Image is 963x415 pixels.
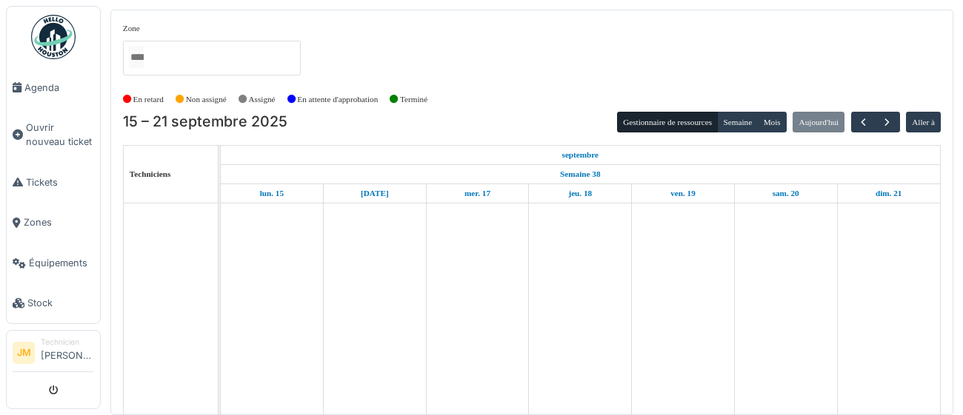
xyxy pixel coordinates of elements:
[757,112,787,132] button: Mois
[769,184,803,203] a: 20 septembre 2025
[872,184,905,203] a: 21 septembre 2025
[24,215,94,229] span: Zones
[123,113,287,131] h2: 15 – 21 septembre 2025
[41,337,94,368] li: [PERSON_NAME]
[31,15,76,59] img: Badge_color-CXgf-gQk.svg
[7,162,100,203] a: Tickets
[400,93,427,106] label: Terminé
[41,337,94,348] div: Technicien
[7,67,100,108] a: Agenda
[249,93,276,106] label: Assigné
[357,184,393,203] a: 16 septembre 2025
[906,112,941,132] button: Aller à
[559,146,603,164] a: 15 septembre 2025
[27,296,94,310] span: Stock
[26,121,94,149] span: Ouvrir nouveau ticket
[129,47,144,68] input: Tous
[793,112,844,132] button: Aujourd'hui
[297,93,378,106] label: En attente d'approbation
[875,112,899,133] button: Suivant
[667,184,699,203] a: 19 septembre 2025
[564,184,596,203] a: 18 septembre 2025
[24,81,94,95] span: Agenda
[7,203,100,243] a: Zones
[123,22,140,35] label: Zone
[186,93,227,106] label: Non assigné
[717,112,758,132] button: Semaine
[851,112,876,133] button: Précédent
[556,165,604,183] a: Semaine 38
[29,256,94,270] span: Équipements
[461,184,494,203] a: 17 septembre 2025
[130,169,171,178] span: Techniciens
[617,112,718,132] button: Gestionnaire de ressources
[7,243,100,283] a: Équipements
[26,175,94,189] span: Tickets
[7,283,100,324] a: Stock
[7,108,100,163] a: Ouvrir nouveau ticket
[256,184,287,203] a: 15 septembre 2025
[13,337,94,372] a: JM Technicien[PERSON_NAME]
[133,93,164,106] label: En retard
[13,342,35,364] li: JM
